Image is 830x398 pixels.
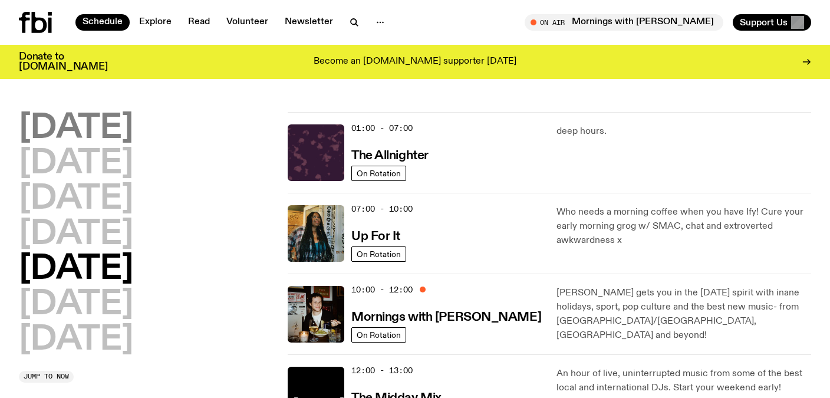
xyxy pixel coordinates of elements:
[357,249,401,258] span: On Rotation
[288,205,344,262] img: Ify - a Brown Skin girl with black braided twists, looking up to the side with her tongue stickin...
[19,218,133,251] button: [DATE]
[351,166,406,181] a: On Rotation
[181,14,217,31] a: Read
[19,52,108,72] h3: Donate to [DOMAIN_NAME]
[351,309,541,324] a: Mornings with [PERSON_NAME]
[357,330,401,339] span: On Rotation
[351,123,413,134] span: 01:00 - 07:00
[733,14,811,31] button: Support Us
[19,147,133,180] button: [DATE]
[556,205,811,248] p: Who needs a morning coffee when you have Ify! Cure your early morning grog w/ SMAC, chat and extr...
[351,228,400,243] a: Up For It
[351,231,400,243] h3: Up For It
[288,286,344,343] img: Sam blankly stares at the camera, brightly lit by a camera flash wearing a hat collared shirt and...
[19,324,133,357] button: [DATE]
[351,284,413,295] span: 10:00 - 12:00
[314,57,516,67] p: Become an [DOMAIN_NAME] supporter [DATE]
[351,147,429,162] a: The Allnighter
[19,253,133,286] button: [DATE]
[19,183,133,216] button: [DATE]
[351,365,413,376] span: 12:00 - 13:00
[556,124,811,139] p: deep hours.
[357,169,401,177] span: On Rotation
[556,367,811,395] p: An hour of live, uninterrupted music from some of the best local and international DJs. Start you...
[740,17,788,28] span: Support Us
[351,327,406,343] a: On Rotation
[19,288,133,321] button: [DATE]
[351,246,406,262] a: On Rotation
[351,150,429,162] h3: The Allnighter
[278,14,340,31] a: Newsletter
[24,373,69,380] span: Jump to now
[525,14,723,31] button: On AirMornings with [PERSON_NAME]
[19,112,133,145] button: [DATE]
[75,14,130,31] a: Schedule
[556,286,811,343] p: [PERSON_NAME] gets you in the [DATE] spirit with inane holidays, sport, pop culture and the best ...
[351,203,413,215] span: 07:00 - 10:00
[351,311,541,324] h3: Mornings with [PERSON_NAME]
[19,371,74,383] button: Jump to now
[219,14,275,31] a: Volunteer
[132,14,179,31] a: Explore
